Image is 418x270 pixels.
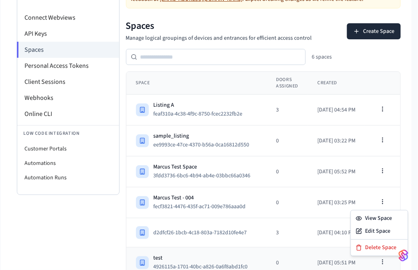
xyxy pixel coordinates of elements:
[308,218,365,248] td: [DATE] 04:10 PM
[17,171,119,185] li: Automation Runs
[126,34,312,43] p: Manage logical groupings of devices and entrances for efficient access control
[267,72,308,95] th: Doors Assigned
[154,194,252,202] div: Marcus Test - 004
[154,101,249,109] div: Listing A
[312,53,332,61] div: 6 spaces
[154,163,257,171] div: Marcus Test Space
[267,95,308,126] td: 3
[152,109,251,119] button: feaf310a-4c38-4f9c-8750-fcec2232fb2e
[308,72,365,95] th: Created
[17,90,119,106] li: Webhooks
[17,106,119,122] li: Online CLI
[126,72,267,95] th: Space
[399,249,408,262] img: SeamLogoGradient.69752ec5.svg
[17,42,119,58] li: Spaces
[17,74,119,90] li: Client Sessions
[17,10,119,26] li: Connect Webviews
[154,132,256,140] div: sample_listing
[353,225,406,238] div: Edit Space
[17,26,119,42] li: API Keys
[267,156,308,187] td: 0
[308,95,365,126] td: [DATE] 04:54 PM
[308,156,365,187] td: [DATE] 05:52 PM
[17,58,119,74] li: Personal Access Tokens
[126,20,312,32] h1: Spaces
[353,242,406,254] div: Delete Space
[152,171,259,181] button: 3fdd3736-6bc6-4b94-ab4e-03bbc66a0346
[17,142,119,156] li: Customer Portals
[308,187,365,218] td: [DATE] 03:25 PM
[308,126,365,156] td: [DATE] 03:22 PM
[267,126,308,156] td: 0
[154,254,254,262] div: test
[17,156,119,171] li: Automations
[267,187,308,218] td: 0
[347,23,401,39] button: Create Space
[152,140,258,150] button: ee9993ce-47ce-4370-b56a-0ca16812d550
[353,212,406,225] div: View Space
[152,228,255,238] button: d2dfcf26-1bcb-4c18-803a-7182d10fe4e7
[152,202,254,211] button: fecf3821-4476-435f-ac71-009e786aaa0d
[17,125,119,142] li: Low Code Integration
[267,218,308,248] td: 3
